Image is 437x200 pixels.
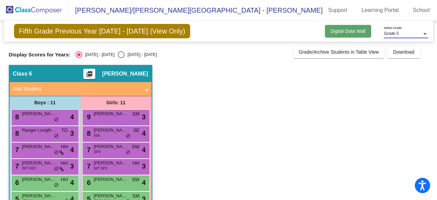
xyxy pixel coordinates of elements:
[14,162,19,170] span: 7
[70,112,74,122] span: 4
[132,160,139,167] span: HH
[126,150,130,155] span: do_not_disturb_alt
[94,160,128,166] span: [PERSON_NAME]
[142,112,145,122] span: 3
[94,127,128,134] span: [PERSON_NAME]
[14,146,19,154] span: 7
[14,113,19,121] span: 8
[85,71,94,80] mat-icon: picture_as_pdf
[408,5,435,16] a: School
[85,113,91,121] span: 9
[94,166,108,171] span: N/T SPV
[325,25,371,37] button: Digital Data Wall
[14,130,19,137] span: 8
[22,143,56,150] span: [PERSON_NAME]
[142,177,145,188] span: 4
[132,110,140,118] span: SM
[94,176,128,183] span: [PERSON_NAME]
[22,160,56,166] span: [PERSON_NAME]
[299,49,379,55] span: Grade/Archive Students in Table View
[22,127,56,134] span: Ranger Longthorne
[132,192,140,200] span: SM
[70,128,74,138] span: 3
[70,177,74,188] span: 4
[23,166,36,171] span: N/T FOC
[54,183,59,188] span: do_not_disturb_alt
[132,143,140,150] span: SW
[94,143,128,150] span: [PERSON_NAME]
[10,82,152,96] mat-expansion-panel-header: Add Student
[293,46,384,58] button: Grade/Archive Students in Table View
[22,192,56,199] span: [PERSON_NAME]
[102,70,148,77] span: [PERSON_NAME]
[75,51,157,58] mat-radio-group: Select an option
[14,179,19,186] span: 6
[61,176,68,183] span: HH
[68,5,323,16] span: [PERSON_NAME]/[PERSON_NAME][GEOGRAPHIC_DATA] - [PERSON_NAME]
[81,96,152,109] div: Girls: 11
[85,162,91,170] span: 7
[54,133,59,139] span: do_not_disturb_alt
[393,49,414,55] span: Download
[94,110,128,117] span: [PERSON_NAME]
[142,128,145,138] span: 4
[14,24,191,38] span: Fifth Grade Previous Year [DATE] - [DATE] (View Only)
[387,46,420,58] button: Download
[61,143,68,150] span: HH
[10,96,81,109] div: Boys : 11
[323,5,353,16] a: Support
[13,85,140,93] mat-panel-title: Add Student
[85,130,91,137] span: 8
[132,176,140,183] span: SW
[54,166,59,172] span: do_not_disturb_alt
[384,31,398,36] span: Grade 5
[133,127,140,134] span: SE
[22,176,56,183] span: [PERSON_NAME]
[94,192,128,199] span: [PERSON_NAME]
[94,149,101,155] span: SPV
[85,179,91,186] span: 6
[54,150,59,155] span: do_not_disturb_alt
[54,117,59,122] span: do_not_disturb_alt
[330,28,366,34] span: Digital Data Wall
[70,161,74,171] span: 3
[61,127,68,134] span: TO
[61,160,68,167] span: HH
[70,145,74,155] span: 4
[142,145,145,155] span: 4
[83,69,95,79] button: Print Students Details
[126,133,130,139] span: do_not_disturb_alt
[142,161,145,171] span: 3
[94,133,100,138] span: 504
[356,5,404,16] a: Learning Portal
[9,52,71,58] span: Display Scores for Years:
[82,52,114,58] div: [DATE] - [DATE]
[13,70,32,77] span: Class 6
[85,146,91,154] span: 7
[22,110,56,117] span: [PERSON_NAME]
[125,52,157,58] div: [DATE] - [DATE]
